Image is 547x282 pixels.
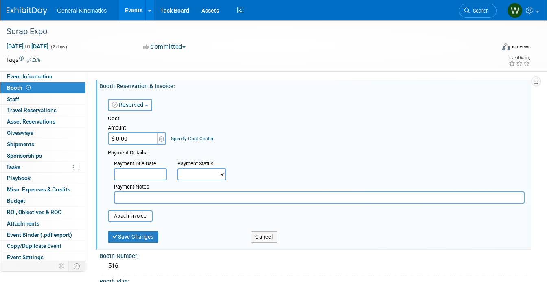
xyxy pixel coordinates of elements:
span: Asset Reservations [7,118,55,125]
div: Payment Due Date [114,160,165,168]
span: General Kinematics [57,7,107,14]
span: Booth not reserved yet [24,85,32,91]
button: Committed [140,43,189,51]
img: ExhibitDay [7,7,47,15]
a: Misc. Expenses & Credits [0,184,85,195]
button: Cancel [251,231,277,243]
a: Shipments [0,139,85,150]
div: Amount [108,124,167,132]
a: Event Information [0,71,85,82]
div: Payment Details: [108,147,525,157]
span: Copy/Duplicate Event [7,243,61,249]
span: to [24,43,31,50]
span: Event Information [7,73,53,80]
span: [DATE] [DATE] [6,43,49,50]
a: Travel Reservations [0,105,85,116]
span: Event Binder (.pdf export) [7,232,72,238]
span: Tasks [6,164,20,170]
div: Payment Status [177,160,232,168]
td: Tags [6,56,41,64]
div: 516 [105,260,525,272]
a: Attachments [0,218,85,229]
img: Whitney Swanson [507,3,523,18]
div: Cost: [108,115,525,123]
a: Staff [0,94,85,105]
span: Travel Reservations [7,107,57,113]
span: Booth [7,85,32,91]
span: Shipments [7,141,34,148]
span: Misc. Expenses & Credits [7,186,70,193]
td: Toggle Event Tabs [69,261,85,271]
span: (2 days) [50,44,67,50]
span: Attachments [7,220,39,227]
a: Specify Cost Center [171,136,214,141]
a: Tasks [0,162,85,173]
button: Reserved [108,99,152,111]
div: Event Format [453,42,531,54]
a: Asset Reservations [0,116,85,127]
div: Event Rating [508,56,530,60]
div: Booth Number: [99,250,531,260]
div: Payment Notes [114,183,525,191]
a: Giveaways [0,128,85,139]
span: Giveaways [7,130,33,136]
span: Sponsorships [7,152,42,159]
span: ROI, Objectives & ROO [7,209,61,215]
a: Search [459,4,497,18]
div: Scrap Expo [4,24,486,39]
a: Copy/Duplicate Event [0,241,85,252]
a: Sponsorships [0,150,85,161]
div: In-Person [512,44,531,50]
a: ROI, Objectives & ROO [0,207,85,218]
a: Edit [27,57,41,63]
td: Personalize Event Tab Strip [55,261,69,271]
a: Reserved [112,102,144,108]
a: Budget [0,195,85,206]
button: Save Changes [108,231,158,243]
span: Playbook [7,175,31,181]
a: Event Binder (.pdf export) [0,230,85,241]
span: Budget [7,197,25,204]
div: Booth Reservation & Invoice: [99,80,531,90]
a: Booth [0,82,85,93]
span: Event Settings [7,254,44,260]
a: Event Settings [0,252,85,263]
a: Playbook [0,173,85,184]
span: Search [470,8,489,14]
img: Format-Inperson.png [502,43,510,50]
span: Staff [7,96,19,102]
